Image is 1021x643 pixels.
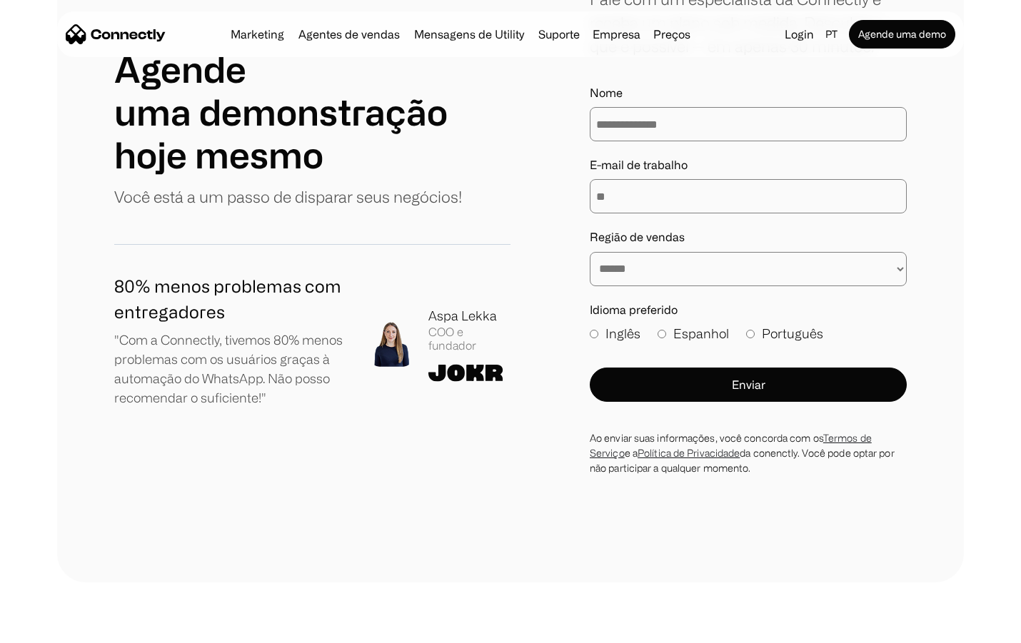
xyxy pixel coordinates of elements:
a: Política de Privacidade [638,447,740,458]
a: Mensagens de Utility [408,29,530,40]
a: Marketing [225,29,290,40]
div: pt [820,24,846,44]
label: Nome [590,86,907,100]
input: Espanhol [658,330,666,338]
p: "Com a Connectly, tivemos 80% menos problemas com os usuários graças à automação do WhatsApp. Não... [114,330,346,407]
label: Região de vendas [590,231,907,244]
div: Empresa [588,24,645,44]
a: Agentes de vendas [293,29,406,40]
a: Termos de Serviço [590,432,872,458]
label: Espanhol [658,324,729,343]
div: Empresa [593,24,640,44]
label: E-mail de trabalho [590,158,907,172]
label: Inglês [590,324,640,343]
p: Você está a um passo de disparar seus negócios! [114,185,462,208]
a: Agende uma demo [849,20,955,49]
h1: 80% menos problemas com entregadores [114,273,346,325]
div: Ao enviar suas informações, você concorda com os e a da conenctly. Você pode optar por não partic... [590,430,907,475]
div: COO e fundador [428,325,510,353]
a: home [66,24,166,45]
a: Login [779,24,820,44]
button: Enviar [590,368,907,402]
a: Suporte [533,29,585,40]
aside: Language selected: Português (Brasil) [14,617,86,638]
h1: Agende uma demonstração hoje mesmo [114,48,510,176]
input: Inglês [590,330,598,338]
a: Preços [648,29,696,40]
div: Aspa Lekka [428,306,510,325]
input: Português [746,330,755,338]
ul: Language list [29,618,86,638]
label: Português [746,324,823,343]
div: pt [825,24,838,44]
label: Idioma preferido [590,303,907,317]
